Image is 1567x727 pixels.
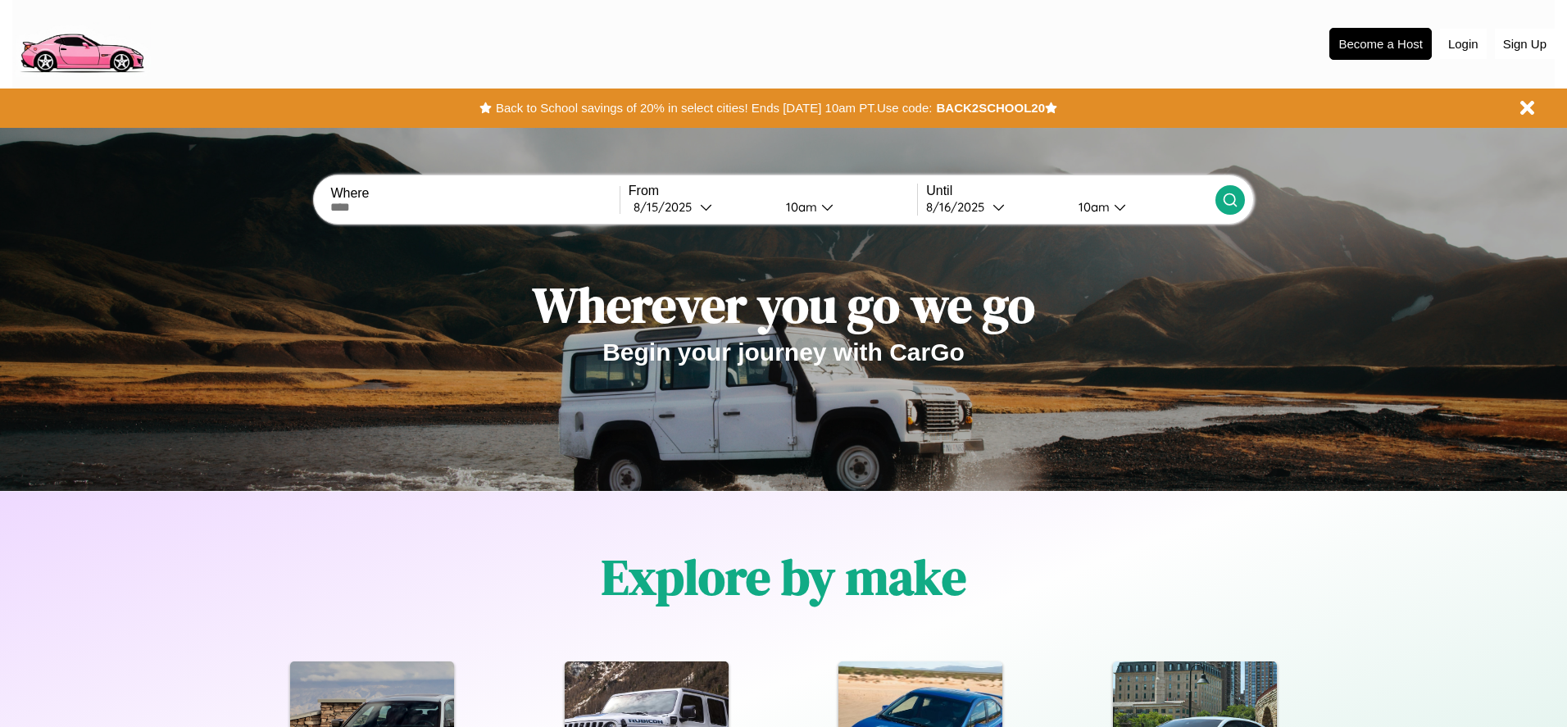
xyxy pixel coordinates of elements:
img: logo [12,8,151,77]
div: 8 / 15 / 2025 [634,199,700,215]
label: Until [926,184,1215,198]
b: BACK2SCHOOL20 [936,101,1045,115]
div: 10am [1070,199,1114,215]
button: 10am [773,198,917,216]
div: 8 / 16 / 2025 [926,199,992,215]
button: Login [1440,29,1487,59]
h1: Explore by make [602,543,966,611]
button: 10am [1065,198,1215,216]
label: Where [330,186,619,201]
button: Become a Host [1329,28,1432,60]
label: From [629,184,917,198]
button: 8/15/2025 [629,198,773,216]
div: 10am [778,199,821,215]
button: Sign Up [1495,29,1555,59]
button: Back to School savings of 20% in select cities! Ends [DATE] 10am PT.Use code: [492,97,936,120]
